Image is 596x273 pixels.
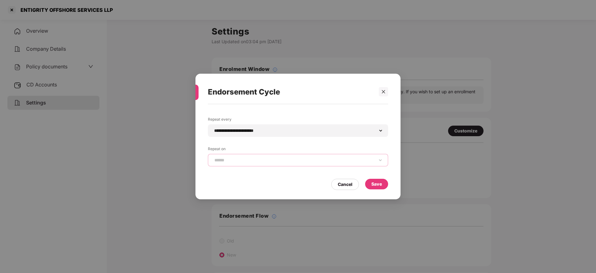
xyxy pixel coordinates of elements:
label: Repeat on [208,146,388,154]
div: Endorsement Cycle [208,80,373,104]
div: Cancel [338,181,352,188]
div: Save [371,181,382,187]
label: Repeat every [208,117,388,124]
span: close [381,90,386,94]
